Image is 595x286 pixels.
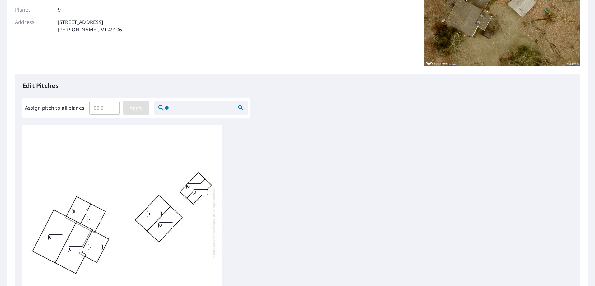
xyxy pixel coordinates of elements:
p: [STREET_ADDRESS] [PERSON_NAME], MI 49106 [58,18,122,33]
p: Planes [15,6,52,13]
p: Address [15,18,52,33]
input: 00.0 [89,99,120,117]
span: Apply [128,104,144,112]
p: Edit Pitches [22,81,573,90]
button: Apply [123,101,149,115]
label: Assign pitch to all planes [25,104,84,112]
p: 9 [58,6,61,13]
